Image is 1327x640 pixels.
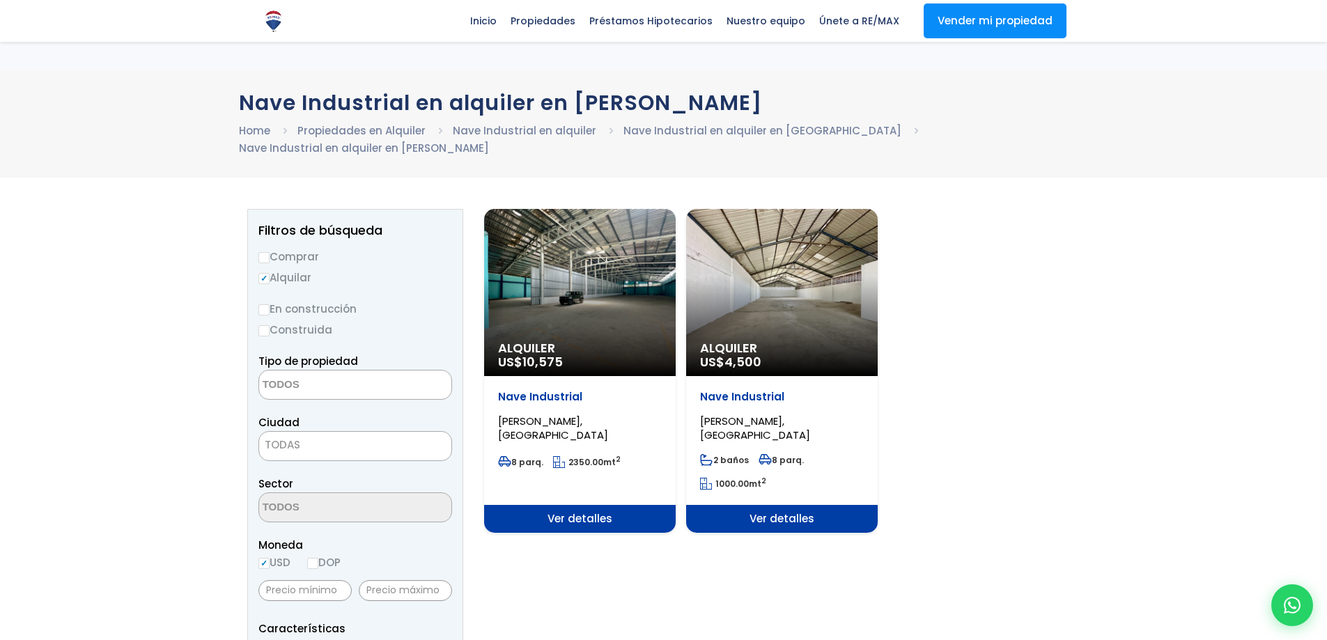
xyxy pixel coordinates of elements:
[453,123,596,138] a: Nave Industrial en alquiler
[700,353,761,370] span: US$
[700,478,766,490] span: mt
[258,321,452,338] label: Construida
[239,123,270,138] a: Home
[258,300,452,318] label: En construcción
[258,620,452,637] p: Características
[484,505,676,533] span: Ver detalles
[258,415,300,430] span: Ciudad
[700,414,810,442] span: [PERSON_NAME], [GEOGRAPHIC_DATA]
[686,505,878,533] span: Ver detalles
[258,431,452,461] span: TODAS
[498,414,608,442] span: [PERSON_NAME], [GEOGRAPHIC_DATA]
[297,123,426,138] a: Propiedades en Alquiler
[261,9,286,33] img: Logo de REMAX
[522,353,563,370] span: 10,575
[239,139,489,157] li: Nave Industrial en alquiler en [PERSON_NAME]
[258,354,358,368] span: Tipo de propiedad
[498,390,662,404] p: Nave Industrial
[258,252,270,263] input: Comprar
[359,580,452,601] input: Precio máximo
[504,10,582,31] span: Propiedades
[258,248,452,265] label: Comprar
[258,536,452,554] span: Moneda
[582,10,720,31] span: Préstamos Hipotecarios
[258,224,452,237] h2: Filtros de búsqueda
[924,3,1066,38] a: Vender mi propiedad
[761,476,766,486] sup: 2
[616,454,621,465] sup: 2
[498,341,662,355] span: Alquiler
[759,454,804,466] span: 8 parq.
[258,558,270,569] input: USD
[724,353,761,370] span: 4,500
[259,493,394,523] textarea: Search
[623,123,901,138] a: Nave Industrial en alquiler en [GEOGRAPHIC_DATA]
[258,273,270,284] input: Alquilar
[259,370,394,400] textarea: Search
[463,10,504,31] span: Inicio
[700,454,749,466] span: 2 baños
[307,554,341,571] label: DOP
[720,10,812,31] span: Nuestro equipo
[498,353,563,370] span: US$
[700,390,864,404] p: Nave Industrial
[258,554,290,571] label: USD
[568,456,603,468] span: 2350.00
[258,304,270,315] input: En construcción
[484,209,676,533] a: Alquiler US$10,575 Nave Industrial [PERSON_NAME], [GEOGRAPHIC_DATA] 8 parq. 2350.00mt2 Ver detalles
[258,269,452,286] label: Alquilar
[258,476,293,491] span: Sector
[258,325,270,336] input: Construida
[700,341,864,355] span: Alquiler
[715,478,749,490] span: 1000.00
[265,437,300,452] span: TODAS
[259,435,451,455] span: TODAS
[553,456,621,468] span: mt
[307,558,318,569] input: DOP
[258,580,352,601] input: Precio mínimo
[812,10,906,31] span: Únete a RE/MAX
[686,209,878,533] a: Alquiler US$4,500 Nave Industrial [PERSON_NAME], [GEOGRAPHIC_DATA] 2 baños 8 parq. 1000.00mt2 Ver...
[239,91,1089,115] h1: Nave Industrial en alquiler en [PERSON_NAME]
[498,456,543,468] span: 8 parq.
